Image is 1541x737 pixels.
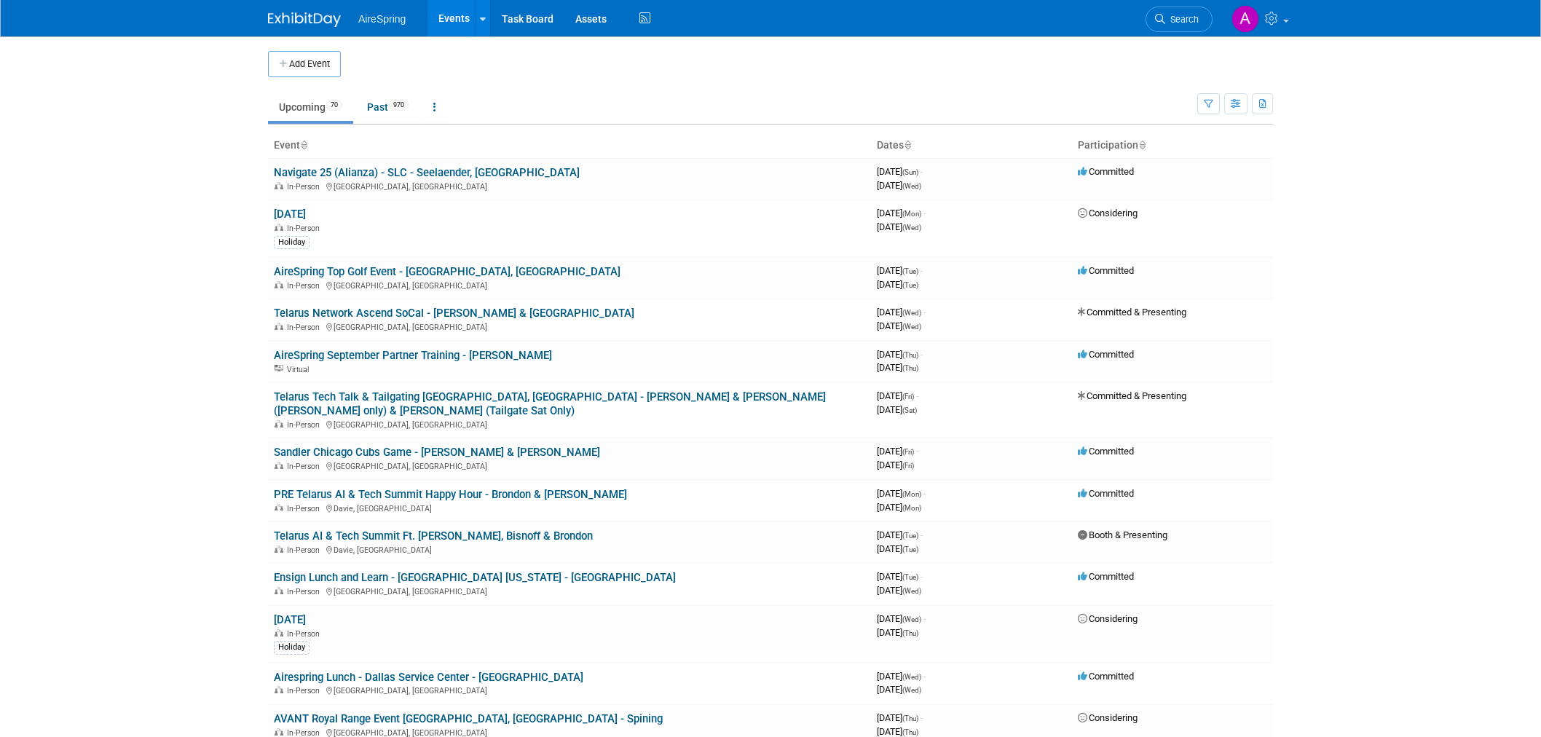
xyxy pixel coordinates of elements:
[921,712,923,723] span: -
[275,323,283,330] img: In-Person Event
[921,349,923,360] span: -
[268,93,353,121] a: Upcoming70
[1078,488,1134,499] span: Committed
[287,420,324,430] span: In-Person
[287,182,324,192] span: In-Person
[356,93,419,121] a: Past970
[275,462,283,469] img: In-Person Event
[902,490,921,498] span: (Mon)
[921,571,923,582] span: -
[274,208,306,221] a: [DATE]
[1078,671,1134,682] span: Committed
[871,133,1072,158] th: Dates
[274,641,310,654] div: Holiday
[274,180,865,192] div: [GEOGRAPHIC_DATA], [GEOGRAPHIC_DATA]
[287,462,324,471] span: In-Person
[877,613,926,624] span: [DATE]
[275,728,283,736] img: In-Person Event
[275,686,283,693] img: In-Person Event
[1078,390,1186,401] span: Committed & Presenting
[877,265,923,276] span: [DATE]
[287,545,324,555] span: In-Person
[274,502,865,513] div: Davie, [GEOGRAPHIC_DATA]
[877,712,923,723] span: [DATE]
[274,446,600,459] a: Sandler Chicago Cubs Game - [PERSON_NAME] & [PERSON_NAME]
[921,265,923,276] span: -
[902,714,918,722] span: (Thu)
[902,168,918,176] span: (Sun)
[287,281,324,291] span: In-Person
[877,349,923,360] span: [DATE]
[877,221,921,232] span: [DATE]
[1165,14,1199,25] span: Search
[274,585,865,596] div: [GEOGRAPHIC_DATA], [GEOGRAPHIC_DATA]
[1078,446,1134,457] span: Committed
[1231,5,1259,33] img: Aila Ortiaga
[274,349,552,362] a: AireSpring September Partner Training - [PERSON_NAME]
[902,364,918,372] span: (Thu)
[902,224,921,232] span: (Wed)
[923,613,926,624] span: -
[268,12,341,27] img: ExhibitDay
[274,418,865,430] div: [GEOGRAPHIC_DATA], [GEOGRAPHIC_DATA]
[902,686,921,694] span: (Wed)
[287,365,313,374] span: Virtual
[275,281,283,288] img: In-Person Event
[1078,712,1138,723] span: Considering
[877,684,921,695] span: [DATE]
[274,320,865,332] div: [GEOGRAPHIC_DATA], [GEOGRAPHIC_DATA]
[275,224,283,231] img: In-Person Event
[287,224,324,233] span: In-Person
[274,166,580,179] a: Navigate 25 (Alianza) - SLC - Seelaender, [GEOGRAPHIC_DATA]
[268,133,871,158] th: Event
[877,362,918,373] span: [DATE]
[287,504,324,513] span: In-Person
[389,100,409,111] span: 970
[274,488,627,501] a: PRE Telarus AI & Tech Summit Happy Hour - Brondon & [PERSON_NAME]
[877,726,918,737] span: [DATE]
[877,320,921,331] span: [DATE]
[904,139,911,151] a: Sort by Start Date
[923,488,926,499] span: -
[902,323,921,331] span: (Wed)
[877,502,921,513] span: [DATE]
[275,629,283,636] img: In-Person Event
[1078,307,1186,318] span: Committed & Presenting
[274,613,306,626] a: [DATE]
[923,671,926,682] span: -
[275,365,283,372] img: Virtual Event
[902,309,921,317] span: (Wed)
[902,504,921,512] span: (Mon)
[877,180,921,191] span: [DATE]
[877,585,921,596] span: [DATE]
[275,504,283,511] img: In-Person Event
[1078,265,1134,276] span: Committed
[274,712,663,725] a: AVANT Royal Range Event [GEOGRAPHIC_DATA], [GEOGRAPHIC_DATA] - Spining
[877,208,926,218] span: [DATE]
[287,323,324,332] span: In-Person
[902,673,921,681] span: (Wed)
[902,629,918,637] span: (Thu)
[902,615,921,623] span: (Wed)
[274,529,593,543] a: Telarus AI & Tech Summit Ft. [PERSON_NAME], Bisnoff & Brondon
[902,545,918,553] span: (Tue)
[274,460,865,471] div: [GEOGRAPHIC_DATA], [GEOGRAPHIC_DATA]
[287,587,324,596] span: In-Person
[923,307,926,318] span: -
[1078,166,1134,177] span: Committed
[877,488,926,499] span: [DATE]
[274,265,620,278] a: AireSpring Top Golf Event - [GEOGRAPHIC_DATA], [GEOGRAPHIC_DATA]
[1146,7,1213,32] a: Search
[1078,349,1134,360] span: Committed
[877,627,918,638] span: [DATE]
[877,166,923,177] span: [DATE]
[902,267,918,275] span: (Tue)
[921,166,923,177] span: -
[274,671,583,684] a: Airespring Lunch - Dallas Service Center - [GEOGRAPHIC_DATA]
[902,406,917,414] span: (Sat)
[1078,613,1138,624] span: Considering
[877,529,923,540] span: [DATE]
[274,684,865,695] div: [GEOGRAPHIC_DATA], [GEOGRAPHIC_DATA]
[902,281,918,289] span: (Tue)
[877,307,926,318] span: [DATE]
